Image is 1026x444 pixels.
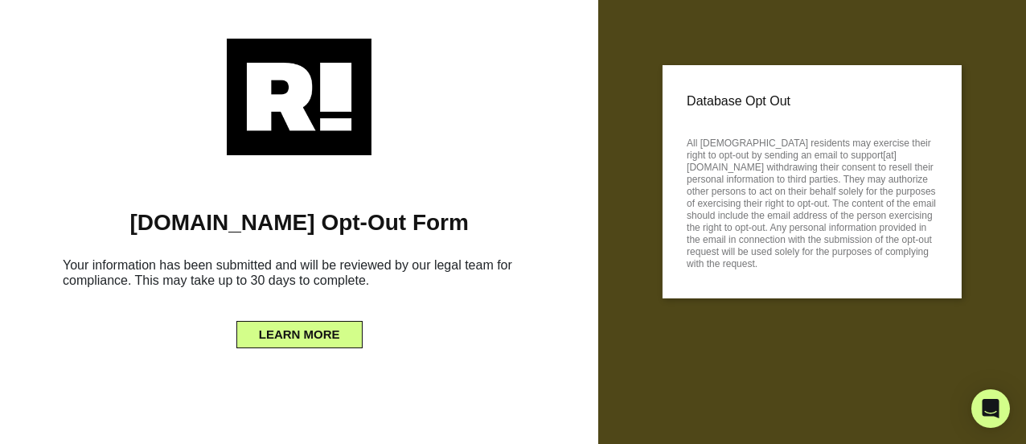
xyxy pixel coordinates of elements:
[236,321,363,348] button: LEARN MORE
[236,323,363,336] a: LEARN MORE
[687,133,938,270] p: All [DEMOGRAPHIC_DATA] residents may exercise their right to opt-out by sending an email to suppo...
[24,251,574,301] h6: Your information has been submitted and will be reviewed by our legal team for compliance. This m...
[24,209,574,236] h1: [DOMAIN_NAME] Opt-Out Form
[687,89,938,113] p: Database Opt Out
[227,39,371,155] img: Retention.com
[971,389,1010,428] div: Open Intercom Messenger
